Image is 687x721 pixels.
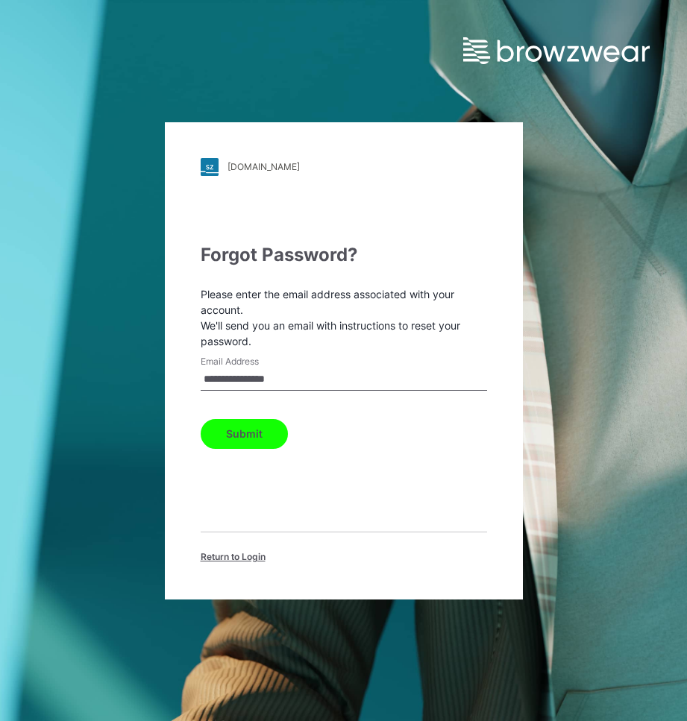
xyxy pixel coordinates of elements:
span: Return to Login [201,550,266,564]
p: Please enter the email address associated with your account. We'll send you an email with instruc... [201,286,487,349]
label: Email Address [201,355,305,368]
img: stylezone-logo.562084cfcfab977791bfbf7441f1a819.svg [201,158,219,176]
div: [DOMAIN_NAME] [228,161,300,172]
img: browzwear-logo.e42bd6dac1945053ebaf764b6aa21510.svg [463,37,650,64]
button: Submit [201,419,288,449]
div: Forgot Password? [201,242,487,268]
a: [DOMAIN_NAME] [201,158,487,176]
